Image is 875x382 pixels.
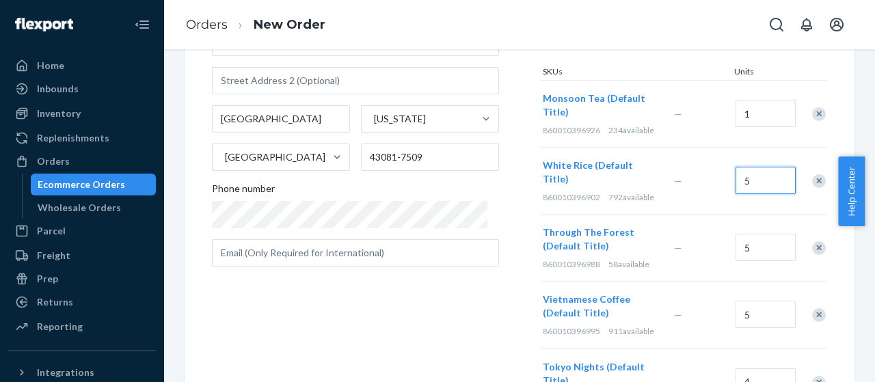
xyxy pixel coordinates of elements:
div: Inbounds [37,82,79,96]
button: Help Center [838,156,865,226]
button: White Rice (Default Title) [543,159,658,186]
div: Replenishments [37,131,109,145]
a: Prep [8,268,156,290]
span: 860010396995 [543,326,600,336]
span: 234 available [608,125,654,135]
button: Open Search Box [763,11,790,38]
span: — [674,108,682,120]
button: Open notifications [793,11,820,38]
input: Quantity [736,301,796,328]
div: Returns [37,295,73,309]
a: Home [8,55,156,77]
div: Parcel [37,224,66,238]
input: [GEOGRAPHIC_DATA] [224,150,225,164]
span: 911 available [608,326,654,336]
input: City [212,105,350,133]
span: Monsoon Tea (Default Title) [543,92,645,118]
span: 58 available [608,259,649,269]
div: Integrations [37,366,94,379]
div: Freight [37,249,70,262]
a: Orders [186,17,228,32]
img: Flexport logo [15,18,73,31]
button: Open account menu [823,11,850,38]
div: Remove Item [812,308,826,322]
input: ZIP Code [361,144,499,171]
input: Quantity [736,167,796,194]
div: Wholesale Orders [38,201,121,215]
a: Freight [8,245,156,267]
span: 860010396926 [543,125,600,135]
div: Remove Item [812,174,826,188]
ol: breadcrumbs [175,5,336,45]
a: Inventory [8,103,156,124]
a: Replenishments [8,127,156,149]
a: Parcel [8,220,156,242]
span: — [674,242,682,254]
div: Reporting [37,320,83,333]
a: Inbounds [8,78,156,100]
input: [US_STATE] [373,112,374,126]
input: Quantity [736,100,796,127]
div: Orders [37,154,70,168]
span: White Rice (Default Title) [543,159,633,185]
button: Vietnamese Coffee (Default Title) [543,292,658,320]
input: Email (Only Required for International) [212,239,499,267]
div: [US_STATE] [374,112,426,126]
div: Remove Item [812,107,826,121]
div: Units [731,66,793,80]
a: Reporting [8,316,156,338]
span: — [674,175,682,187]
div: Ecommerce Orders [38,178,125,191]
span: — [674,309,682,320]
span: Through The Forest (Default Title) [543,226,634,251]
span: 860010396988 [543,259,600,269]
div: Prep [37,272,58,286]
a: Returns [8,291,156,313]
button: Close Navigation [129,11,156,38]
span: Phone number [212,182,275,201]
div: SKUs [540,66,731,80]
a: New Order [254,17,325,32]
span: 792 available [608,192,654,202]
span: Vietnamese Coffee (Default Title) [543,293,630,318]
div: Remove Item [812,241,826,255]
div: Inventory [37,107,81,120]
a: Ecommerce Orders [31,174,157,195]
button: Monsoon Tea (Default Title) [543,92,658,119]
input: Street Address 2 (Optional) [212,67,499,94]
button: Through The Forest (Default Title) [543,226,658,253]
span: 860010396902 [543,192,600,202]
a: Wholesale Orders [31,197,157,219]
div: Home [37,59,64,72]
input: Quantity [736,234,796,261]
a: Orders [8,150,156,172]
div: [GEOGRAPHIC_DATA] [225,150,325,164]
